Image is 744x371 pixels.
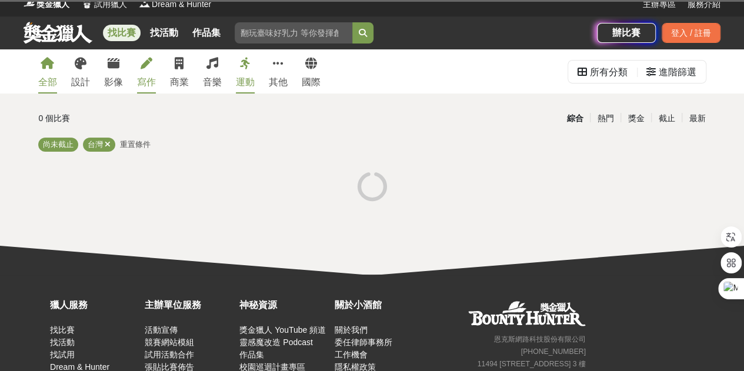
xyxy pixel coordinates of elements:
[104,75,123,89] div: 影像
[236,49,255,93] a: 運動
[145,25,183,41] a: 找活動
[88,140,103,149] span: 台灣
[239,350,264,359] a: 作品集
[39,108,261,129] div: 0 個比賽
[590,61,628,84] div: 所有分類
[188,25,225,41] a: 作品集
[334,298,423,312] div: 關於小酒館
[334,350,367,359] a: 工作機會
[659,61,696,84] div: 進階篩選
[682,108,712,129] div: 最新
[137,75,156,89] div: 寫作
[597,23,656,43] a: 辦比賽
[145,337,194,347] a: 競賽網站模組
[71,49,90,93] a: 設計
[662,23,720,43] div: 登入 / 註冊
[302,75,321,89] div: 國際
[145,350,194,359] a: 試用活動合作
[559,108,590,129] div: 綜合
[137,49,156,93] a: 寫作
[651,108,682,129] div: 截止
[494,335,586,343] small: 恩克斯網路科技股份有限公司
[71,75,90,89] div: 設計
[334,325,367,335] a: 關於我們
[50,325,75,335] a: 找比賽
[203,75,222,89] div: 音樂
[50,350,75,359] a: 找試用
[120,140,151,149] span: 重置條件
[145,325,178,335] a: 活動宣傳
[103,25,141,41] a: 找比賽
[170,49,189,93] a: 商業
[50,298,139,312] div: 獵人服務
[236,75,255,89] div: 運動
[239,298,328,312] div: 神秘資源
[521,347,586,356] small: [PHONE_NUMBER]
[38,49,57,93] a: 全部
[302,49,321,93] a: 國際
[590,108,620,129] div: 熱門
[38,75,57,89] div: 全部
[145,298,233,312] div: 主辦單位服務
[478,360,586,368] small: 11494 [STREET_ADDRESS] 3 樓
[235,22,352,44] input: 翻玩臺味好乳力 等你發揮創意！
[239,337,312,347] a: 靈感魔改造 Podcast
[269,49,288,93] a: 其他
[334,337,392,347] a: 委任律師事務所
[203,49,222,93] a: 音樂
[170,75,189,89] div: 商業
[104,49,123,93] a: 影像
[239,325,326,335] a: 獎金獵人 YouTube 頻道
[50,337,75,347] a: 找活動
[43,140,74,149] span: 尚未截止
[269,75,288,89] div: 其他
[620,108,651,129] div: 獎金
